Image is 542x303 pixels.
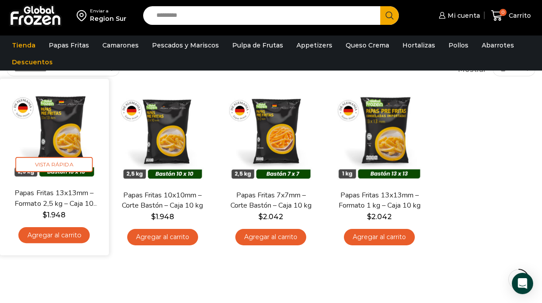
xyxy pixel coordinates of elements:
[127,229,198,245] a: Agregar al carrito: “Papas Fritas 10x10mm - Corte Bastón - Caja 10 kg”
[367,212,371,221] span: $
[228,37,288,54] a: Pulpa de Frutas
[398,37,440,54] a: Hortalizas
[367,212,392,221] bdi: 2.042
[292,37,337,54] a: Appetizers
[235,229,306,245] a: Agregar al carrito: “Papas Fritas 7x7mm - Corte Bastón - Caja 10 kg”
[151,212,174,221] bdi: 1.948
[151,212,156,221] span: $
[344,229,415,245] a: Agregar al carrito: “Papas Fritas 13x13mm - Formato 1 kg - Caja 10 kg”
[228,190,314,211] a: Papas Fritas 7x7mm – Corte Bastón – Caja 10 kg
[337,190,422,211] a: Papas Fritas 13x13mm – Formato 1 kg – Caja 10 kg
[341,37,394,54] a: Queso Crema
[444,37,473,54] a: Pollos
[499,9,507,16] span: 0
[380,6,399,25] button: Search button
[77,8,90,23] img: address-field-icon.svg
[43,210,66,219] bdi: 1.948
[512,273,533,294] div: Open Intercom Messenger
[90,8,126,14] div: Enviar a
[507,11,531,20] span: Carrito
[16,157,93,173] span: Vista Rápida
[90,14,126,23] div: Region Sur
[19,227,90,244] a: Agregar al carrito: “Papas Fritas 13x13mm - Formato 2,5 kg - Caja 10 kg”
[120,190,205,211] a: Papas Fritas 10x10mm – Corte Bastón – Caja 10 kg
[437,7,480,24] a: Mi cuenta
[148,37,223,54] a: Pescados y Mariscos
[489,5,533,26] a: 0 Carrito
[445,11,480,20] span: Mi cuenta
[477,37,519,54] a: Abarrotes
[258,212,283,221] bdi: 2.042
[44,37,94,54] a: Papas Fritas
[8,54,57,71] a: Descuentos
[8,37,40,54] a: Tienda
[258,212,263,221] span: $
[43,210,47,219] span: $
[98,37,143,54] a: Camarones
[11,188,97,209] a: Papas Fritas 13x13mm – Formato 2,5 kg – Caja 10 kg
